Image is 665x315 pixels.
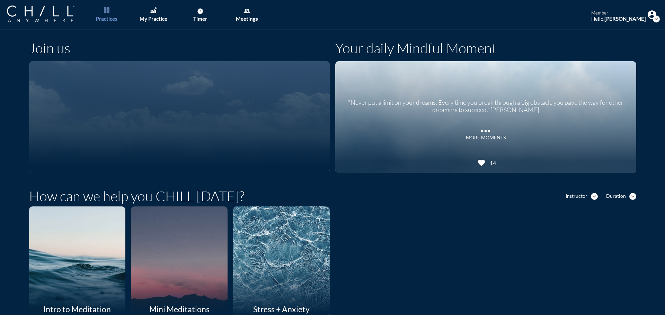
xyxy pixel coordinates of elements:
strong: [PERSON_NAME] [604,16,646,22]
h1: How can we help you CHILL [DATE]? [29,188,245,204]
i: timer [197,8,204,15]
i: expand_more [653,16,660,22]
div: Instructor [566,193,587,199]
div: Meetings [236,16,258,22]
img: Profile icon [648,10,656,19]
div: "Never put a limit on your dreams. Every time you break through a big obstacle you pave the way f... [344,94,628,114]
div: member [591,10,646,16]
div: Practices [96,16,117,22]
div: Hello, [591,16,646,22]
div: Timer [193,16,207,22]
img: List [104,7,109,13]
img: Company Logo [7,6,74,22]
i: more_horiz [479,124,493,135]
a: Company Logo [7,6,88,23]
i: favorite [477,159,486,167]
h1: Your daily Mindful Moment [335,40,497,56]
img: Graph [150,7,156,13]
h1: Join us [29,40,70,56]
div: MORE MOMENTS [466,135,506,141]
div: Duration [606,193,626,199]
div: 14 [487,159,496,166]
i: group [243,8,250,15]
i: expand_more [591,193,598,200]
div: My Practice [140,16,167,22]
i: expand_more [629,193,636,200]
